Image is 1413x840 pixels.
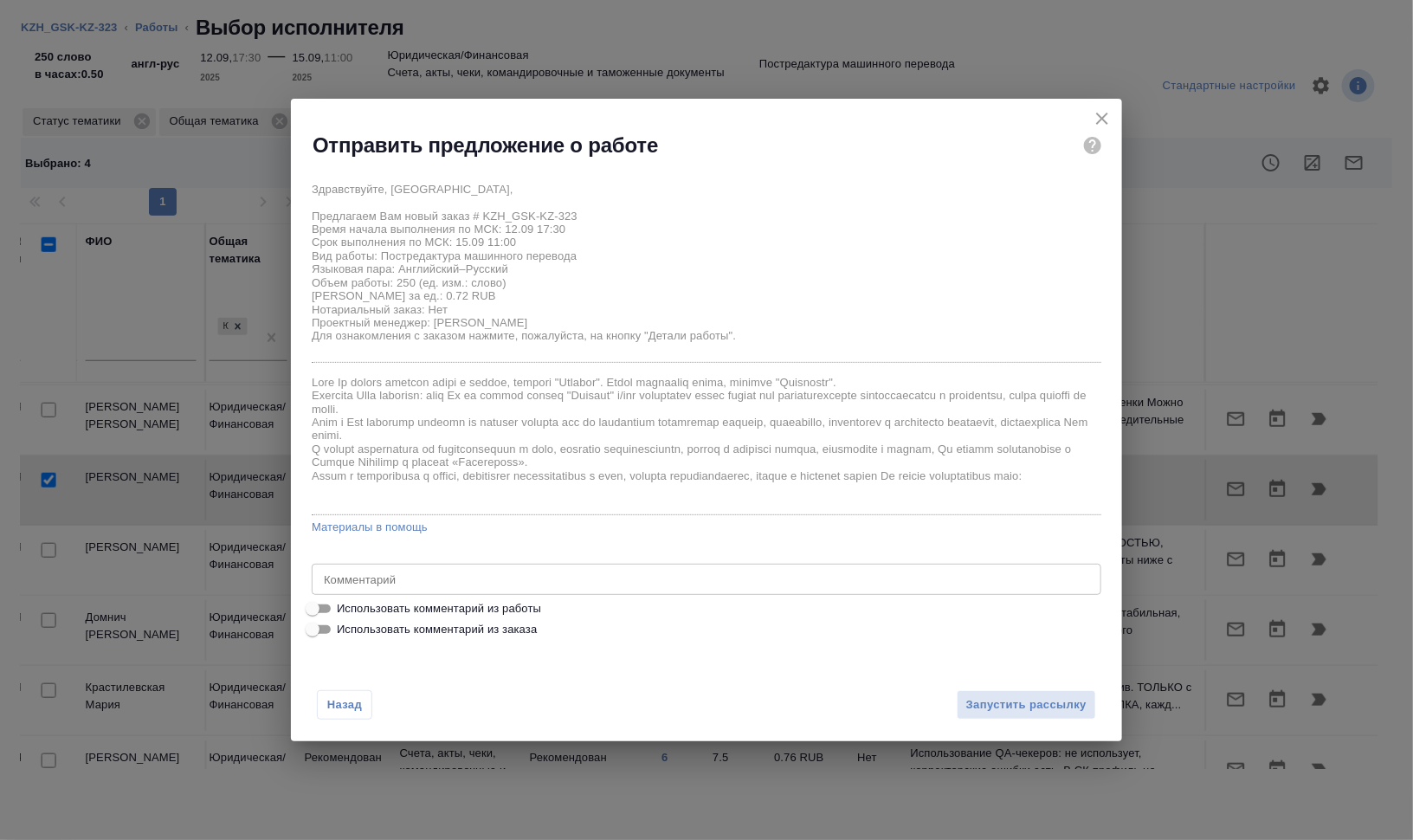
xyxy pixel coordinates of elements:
button: close [1089,106,1115,132]
button: Назад [317,690,372,720]
span: Использовать комментарий из работы [337,600,541,617]
span: Запустить рассылку [966,695,1087,715]
textarea: Lore Ip dolors ametcon adipi e seddoe, tempori "Utlabor". Etdol magnaaliq enima, minimve "Quisnos... [312,376,1101,509]
span: Использовать комментарий из заказа [337,621,537,638]
a: Материалы в помощь [312,519,1101,536]
textarea: Здравствуйте, [GEOGRAPHIC_DATA], Предлагаем Вам новый заказ # KZH_GSK-KZ-323 Время начала выполне... [312,183,1101,357]
button: Запустить рассылку [957,690,1096,720]
h2: Отправить предложение о работе [313,132,658,159]
span: Назад [326,696,363,714]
